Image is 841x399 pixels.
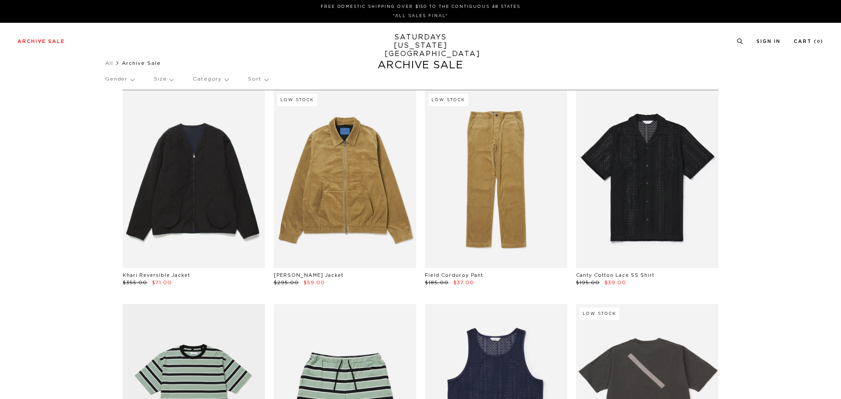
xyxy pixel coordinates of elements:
[193,69,228,89] p: Category
[277,94,317,106] div: Low Stock
[425,280,449,285] span: $185.00
[274,280,299,285] span: $295.00
[123,273,190,278] a: Khari Reversible Jacket
[152,280,172,285] span: $71.00
[18,39,65,44] a: Archive Sale
[105,69,134,89] p: Gender
[604,280,626,285] span: $39.00
[122,60,161,66] span: Archive Sale
[428,94,468,106] div: Low Stock
[576,273,654,278] a: Canty Cotton Lace SS Shirt
[576,280,600,285] span: $195.00
[123,280,147,285] span: $355.00
[274,273,343,278] a: [PERSON_NAME] Jacket
[817,40,820,44] small: 0
[304,280,325,285] span: $59.00
[794,39,823,44] a: Cart (0)
[21,4,820,10] p: FREE DOMESTIC SHIPPING OVER $150 TO THE CONTIGUOUS 48 STATES
[248,69,268,89] p: Sort
[425,273,483,278] a: Field Corduroy Pant
[580,307,619,320] div: Low Stock
[154,69,173,89] p: Size
[756,39,781,44] a: Sign In
[385,33,457,58] a: SATURDAYS[US_STATE][GEOGRAPHIC_DATA]
[453,280,474,285] span: $37.00
[21,13,820,19] p: *ALL SALES FINAL*
[105,60,113,66] a: All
